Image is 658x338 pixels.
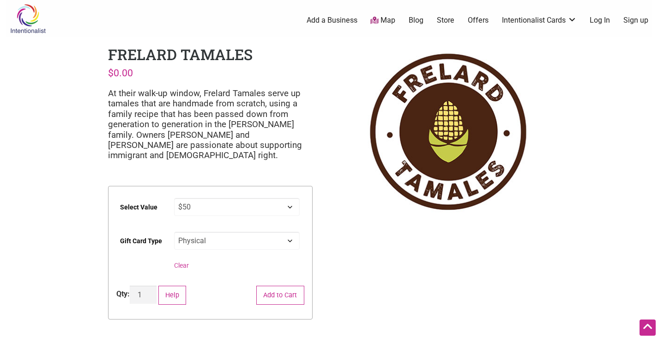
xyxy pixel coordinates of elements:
div: Qty: [116,289,130,300]
a: Add a Business [307,15,357,25]
label: Select Value [120,197,157,218]
button: Help [158,286,187,305]
a: Intentionalist Cards [502,15,577,25]
div: Scroll Back to Top [640,320,656,336]
input: Product quantity [130,286,157,304]
a: Log In [590,15,610,25]
p: At their walk-up window, Frelard Tamales serve up tamales that are handmade from scratch, using a... [108,88,313,161]
a: Map [370,15,395,26]
img: SEA_FrelardTamales [345,44,550,219]
a: Blog [409,15,423,25]
a: Clear options [174,262,189,269]
h1: Frelard Tamales [108,44,253,64]
span: $ [108,67,114,79]
a: Offers [468,15,489,25]
bdi: 0.00 [108,67,133,79]
button: Add to Cart [256,286,304,305]
label: Gift Card Type [120,231,162,252]
img: Intentionalist [6,4,50,34]
a: Store [437,15,454,25]
a: Sign up [623,15,648,25]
